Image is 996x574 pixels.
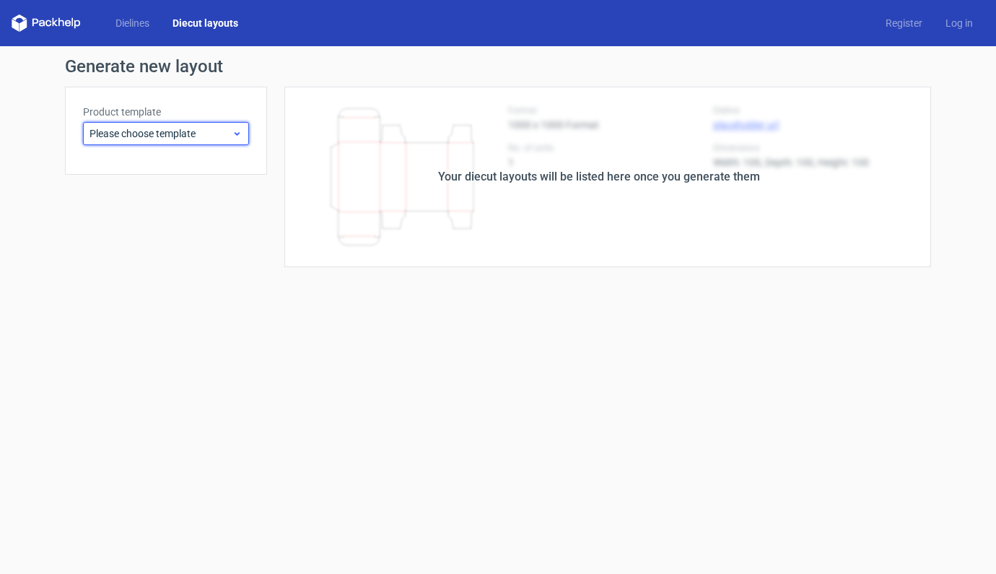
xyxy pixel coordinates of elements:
[83,105,249,119] label: Product template
[874,16,934,30] a: Register
[89,126,232,141] span: Please choose template
[438,168,760,186] div: Your diecut layouts will be listed here once you generate them
[934,16,984,30] a: Log in
[65,58,931,75] h1: Generate new layout
[104,16,161,30] a: Dielines
[161,16,250,30] a: Diecut layouts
